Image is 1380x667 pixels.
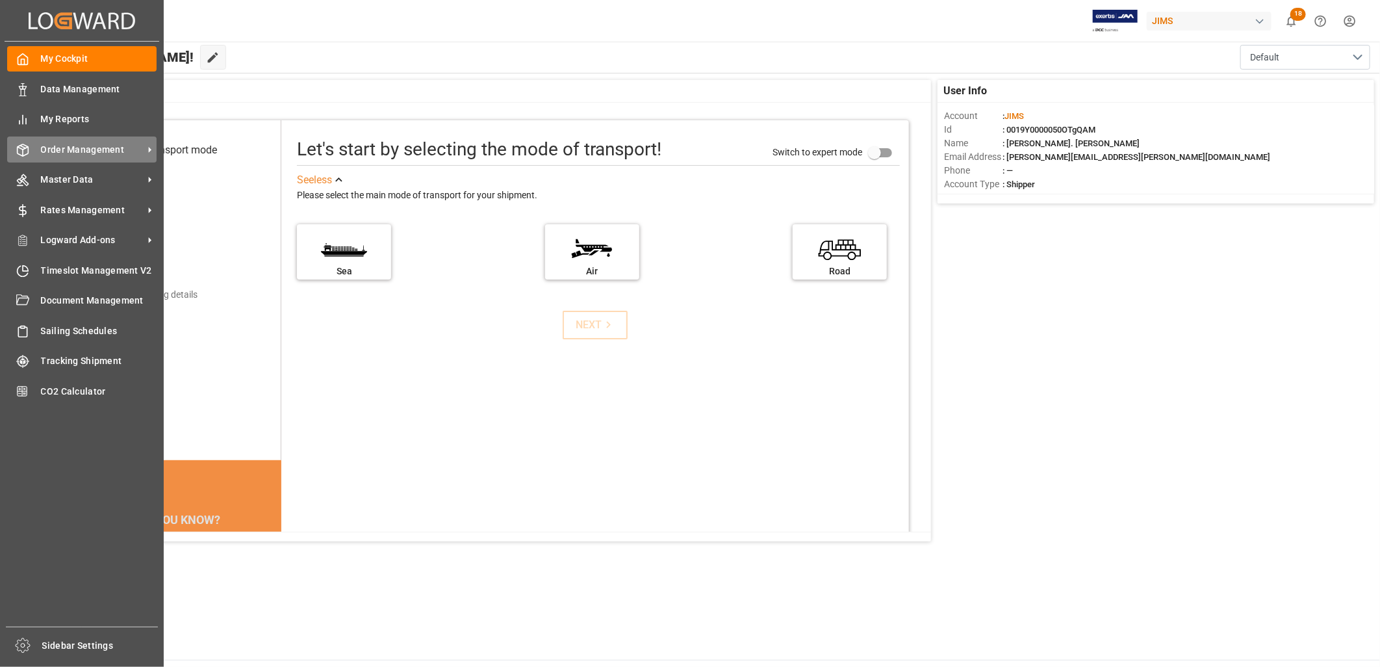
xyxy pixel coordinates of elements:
[576,317,615,333] div: NEXT
[1147,12,1271,31] div: JIMS
[1147,8,1277,33] button: JIMS
[7,76,157,101] a: Data Management
[303,265,385,278] div: Sea
[7,257,157,283] a: Timeslot Management V2
[1093,10,1138,33] img: Exertis%20JAM%20-%20Email%20Logo.jpg_1722504956.jpg
[773,147,862,157] span: Switch to expert mode
[297,136,661,163] div: Let's start by selecting the mode of transport!
[7,378,157,404] a: CO2 Calculator
[563,311,628,339] button: NEXT
[41,83,157,96] span: Data Management
[944,137,1003,150] span: Name
[1250,51,1279,64] span: Default
[41,233,144,247] span: Logward Add-ons
[7,107,157,132] a: My Reports
[41,112,157,126] span: My Reports
[116,288,198,302] div: Add shipping details
[297,188,899,203] div: Please select the main mode of transport for your shipment.
[41,294,157,307] span: Document Management
[7,318,157,343] a: Sailing Schedules
[944,164,1003,177] span: Phone
[54,45,194,70] span: Hello [PERSON_NAME]!
[7,46,157,72] a: My Cockpit
[1306,7,1335,36] button: Help Center
[1003,179,1035,189] span: : Shipper
[1003,111,1024,121] span: :
[7,288,157,313] a: Document Management
[41,385,157,399] span: CO2 Calculator
[116,142,217,158] div: Select transport mode
[944,83,988,99] span: User Info
[1277,7,1306,36] button: show 18 new notifications
[41,173,144,187] span: Master Data
[41,52,157,66] span: My Cockpit
[944,109,1003,123] span: Account
[1290,8,1306,21] span: 18
[1003,166,1013,176] span: : —
[944,150,1003,164] span: Email Address
[41,264,157,278] span: Timeslot Management V2
[297,172,332,188] div: See less
[944,177,1003,191] span: Account Type
[799,265,880,278] div: Road
[1003,138,1140,148] span: : [PERSON_NAME]. [PERSON_NAME]
[41,203,144,217] span: Rates Management
[1003,125,1095,135] span: : 0019Y0000050OTgQAM
[41,354,157,368] span: Tracking Shipment
[7,348,157,374] a: Tracking Shipment
[1240,45,1370,70] button: open menu
[1003,152,1270,162] span: : [PERSON_NAME][EMAIL_ADDRESS][PERSON_NAME][DOMAIN_NAME]
[41,143,144,157] span: Order Management
[552,265,633,278] div: Air
[41,324,157,338] span: Sailing Schedules
[42,639,159,653] span: Sidebar Settings
[1004,111,1024,121] span: JIMS
[944,123,1003,137] span: Id
[73,506,282,533] div: DID YOU KNOW?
